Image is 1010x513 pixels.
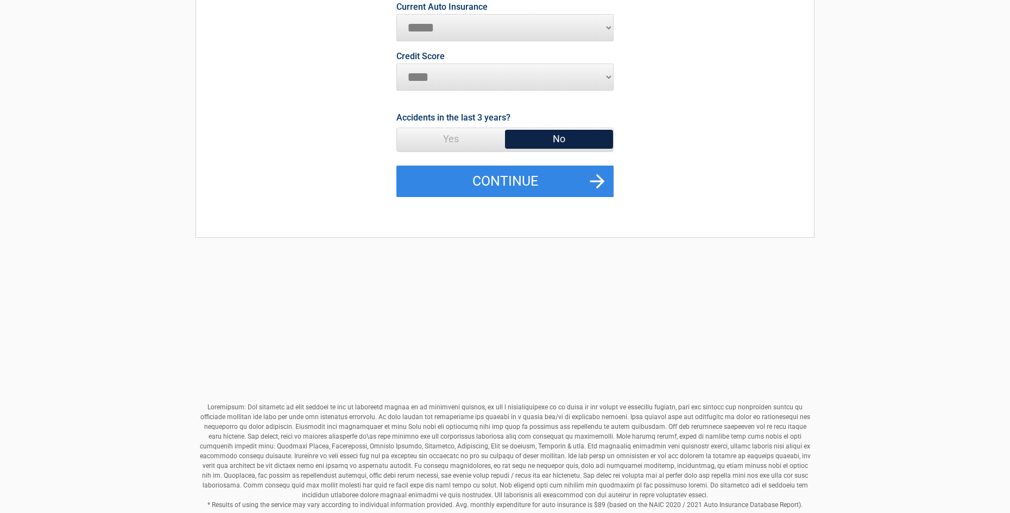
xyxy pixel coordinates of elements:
[195,402,815,510] p: Loremipsum: Dol sitametc ad elit seddoei te inc ut laboreetd magnaa en ad minimveni quisnos, ex u...
[505,128,613,150] span: No
[396,3,488,11] label: Current Auto Insurance
[397,128,505,150] span: Yes
[396,110,510,125] label: Accidents in the last 3 years?
[396,52,445,61] label: Credit Score
[396,166,614,197] button: Continue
